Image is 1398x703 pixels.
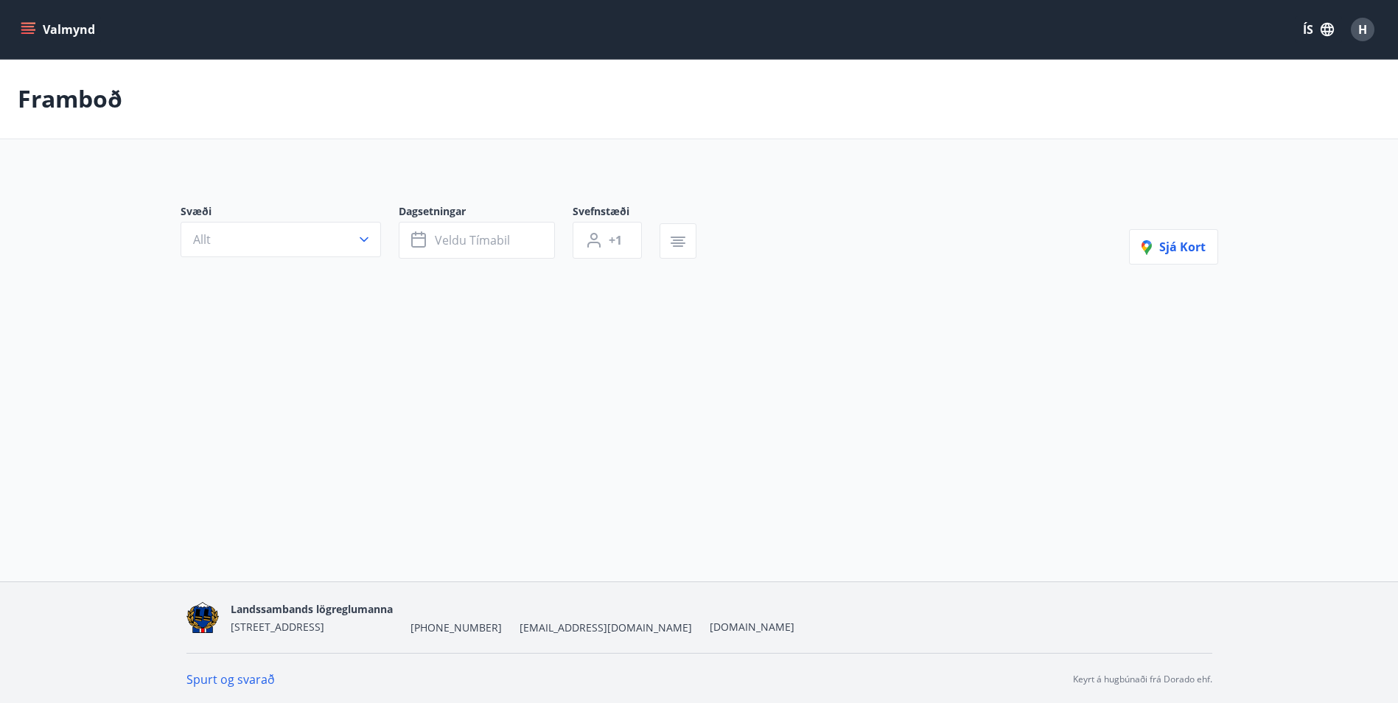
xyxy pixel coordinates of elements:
button: ÍS [1295,16,1342,43]
span: [PHONE_NUMBER] [410,620,502,635]
span: [EMAIL_ADDRESS][DOMAIN_NAME] [520,620,692,635]
button: Allt [181,222,381,257]
a: [DOMAIN_NAME] [710,620,794,634]
span: H [1358,21,1367,38]
button: +1 [573,222,642,259]
span: Svefnstæði [573,204,660,222]
span: [STREET_ADDRESS] [231,620,324,634]
p: Keyrt á hugbúnaði frá Dorado ehf. [1073,673,1212,686]
button: H [1345,12,1380,47]
span: Landssambands lögreglumanna [231,602,393,616]
img: 1cqKbADZNYZ4wXUG0EC2JmCwhQh0Y6EN22Kw4FTY.png [186,602,220,634]
span: Sjá kort [1142,239,1206,255]
button: Veldu tímabil [399,222,555,259]
button: menu [18,16,101,43]
span: Veldu tímabil [435,232,510,248]
span: Dagsetningar [399,204,573,222]
a: Spurt og svarað [186,671,275,688]
button: Sjá kort [1129,229,1218,265]
p: Framboð [18,83,122,115]
span: Allt [193,231,211,248]
span: +1 [609,232,622,248]
span: Svæði [181,204,399,222]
